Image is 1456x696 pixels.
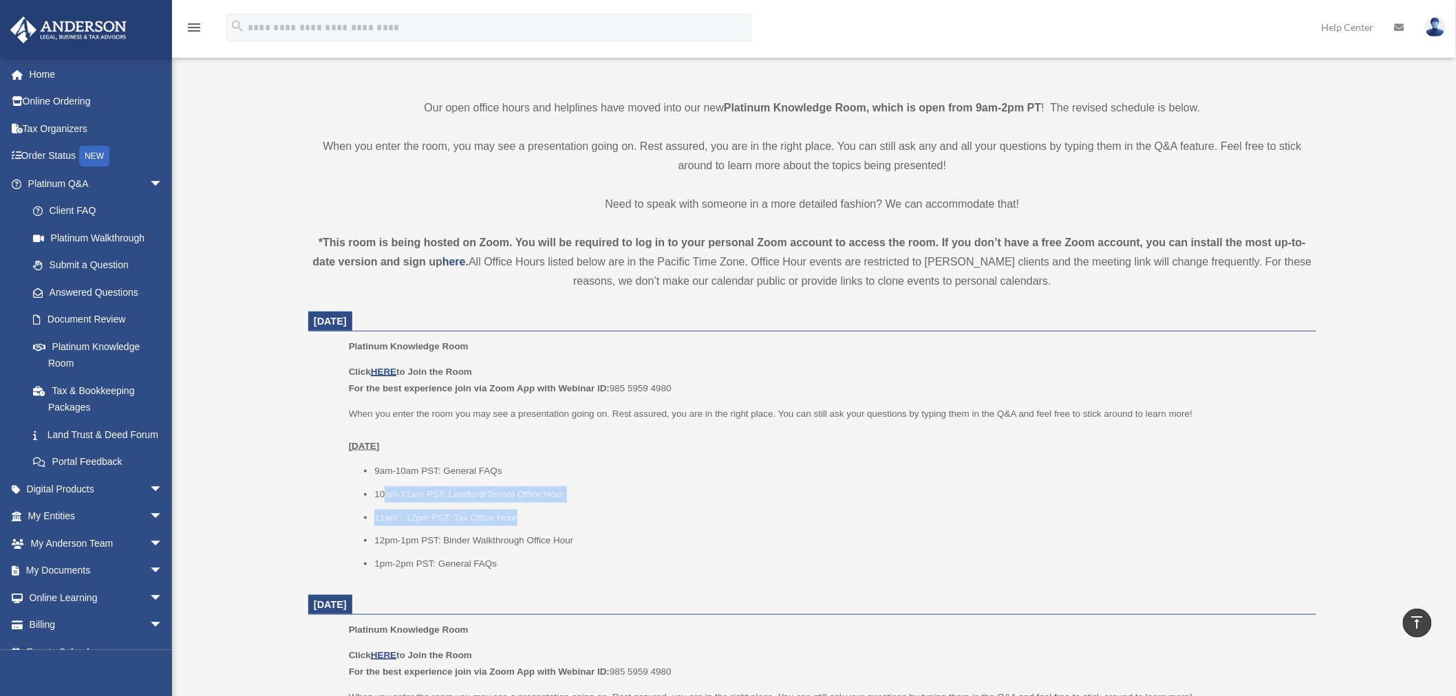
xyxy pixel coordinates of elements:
i: menu [186,19,202,36]
strong: *This room is being hosted on Zoom. You will be required to log in to your personal Zoom account ... [312,237,1306,268]
span: arrow_drop_down [149,530,177,558]
a: Client FAQ [19,197,184,225]
span: Platinum Knowledge Room [349,341,469,351]
a: Platinum Knowledge Room [19,333,177,377]
a: Order StatusNEW [10,142,184,171]
span: arrow_drop_down [149,475,177,503]
a: HERE [371,367,396,377]
a: HERE [371,650,396,660]
span: arrow_drop_down [149,503,177,531]
span: [DATE] [314,599,347,610]
strong: Platinum Knowledge Room, which is open from 9am-2pm PT [724,102,1041,113]
li: 10am-11am PST: Landlord/Tenant Office Hour [374,486,1307,503]
a: Submit a Question [19,252,184,279]
u: [DATE] [349,441,380,451]
span: arrow_drop_down [149,584,177,612]
p: 985 5959 4980 [349,364,1307,396]
a: Billingarrow_drop_down [10,611,184,639]
a: Answered Questions [19,279,184,306]
img: User Pic [1425,17,1446,37]
span: [DATE] [314,316,347,327]
a: Platinum Q&Aarrow_drop_down [10,170,184,197]
i: vertical_align_top [1409,614,1426,631]
b: Click to Join the Room [349,650,472,660]
div: NEW [79,146,109,166]
a: here [442,256,466,268]
a: Home [10,61,184,88]
b: For the best experience join via Zoom App with Webinar ID: [349,666,610,677]
span: arrow_drop_down [149,170,177,198]
a: My Documentsarrow_drop_down [10,557,184,585]
strong: . [466,256,469,268]
a: Digital Productsarrow_drop_down [10,475,184,503]
a: My Entitiesarrow_drop_down [10,503,184,530]
a: Portal Feedback [19,448,184,476]
a: Land Trust & Deed Forum [19,421,184,448]
a: Tax & Bookkeeping Packages [19,377,184,421]
a: menu [186,24,202,36]
i: search [230,19,245,34]
a: Online Ordering [10,88,184,116]
li: 9am-10am PST: General FAQs [374,463,1307,479]
a: Tax Organizers [10,115,184,142]
b: Click to Join the Room [349,367,472,377]
p: Our open office hours and helplines have moved into our new ! The revised schedule is below. [308,98,1316,118]
a: Online Learningarrow_drop_down [10,584,184,611]
b: For the best experience join via Zoom App with Webinar ID: [349,383,610,393]
p: When you enter the room you may see a presentation going on. Rest assured, you are in the right p... [349,406,1307,455]
a: Platinum Walkthrough [19,224,184,252]
p: Need to speak with someone in a more detailed fashion? We can accommodate that! [308,195,1316,214]
div: All Office Hours listed below are in the Pacific Time Zone. Office Hour events are restricted to ... [308,233,1316,291]
a: Events Calendar [10,638,184,666]
li: 1pm-2pm PST: General FAQs [374,556,1307,572]
span: arrow_drop_down [149,611,177,640]
span: arrow_drop_down [149,557,177,585]
li: 12pm-1pm PST: Binder Walkthrough Office Hour [374,532,1307,549]
a: Document Review [19,306,184,334]
p: When you enter the room, you may see a presentation going on. Rest assured, you are in the right ... [308,137,1316,175]
a: vertical_align_top [1403,609,1432,638]
li: 11am - 12pm PST: Tax Office Hour [374,510,1307,526]
span: Platinum Knowledge Room [349,624,469,635]
a: My Anderson Teamarrow_drop_down [10,530,184,557]
img: Anderson Advisors Platinum Portal [6,17,131,43]
p: 985 5959 4980 [349,647,1307,679]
